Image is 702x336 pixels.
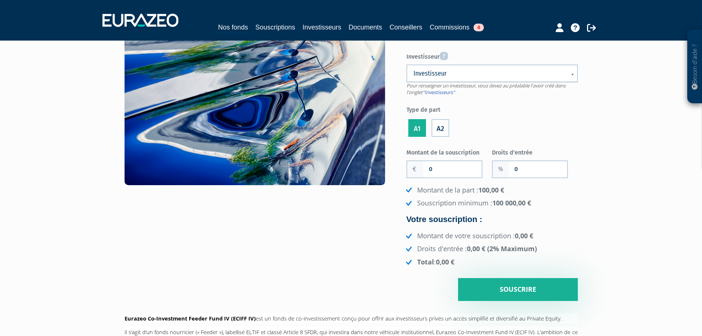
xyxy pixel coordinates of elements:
[417,257,434,266] strong: Total
[423,89,455,96] a: "Investisseurs"
[406,103,578,114] label: Type de part
[256,315,562,322] span: est un fonds de co-investissement conçu pour offrir aux investisseurs privés un accès simplifié e...
[102,14,178,27] img: 1732889491-logotype_eurazeo_blanc_rvb.png
[509,161,567,177] input: Frais d'entrée
[218,22,248,34] a: Nos fonds
[413,69,561,78] span: Investisseur
[404,186,578,195] li: Montant de la part :
[458,278,578,301] input: Souscrire
[390,22,422,32] a: Conseillers
[432,119,449,137] label: A2
[406,146,492,157] label: Montant de la souscription
[423,161,482,177] input: Montant de la souscription souhaité
[406,215,578,224] h4: Votre souscription :
[436,257,454,266] strong: 0,00 €
[478,186,504,194] strong: 100,00 €
[492,146,578,157] label: Droits d'entrée
[404,198,578,208] li: Souscription minimum :
[430,22,484,32] a: Commissions4
[467,244,537,253] strong: 0,00 € (2% Maximum)
[474,24,484,31] span: 4
[492,198,531,207] strong: 100 000,00 €
[691,34,699,100] p: Besoin d'aide ?
[404,231,578,241] li: Montant de votre souscription :
[349,22,382,32] a: Documents
[406,82,566,96] span: Pour renseigner un investisseur, vous devez au préalable l'avoir créé dans l'onglet
[406,49,578,61] label: Investisseur
[515,231,533,240] strong: 0,00 €
[125,315,256,322] span: Eurazeo Co-Investment Feeder Fund IV (ECIFF IV)
[303,22,341,32] a: Investisseurs
[255,22,295,32] a: Souscriptions
[408,119,426,137] label: A1
[404,257,578,267] li: :
[404,244,578,254] li: Droits d'entrée :
[125,13,385,185] img: Eurazeo Co-Investment Feeder Fund IV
